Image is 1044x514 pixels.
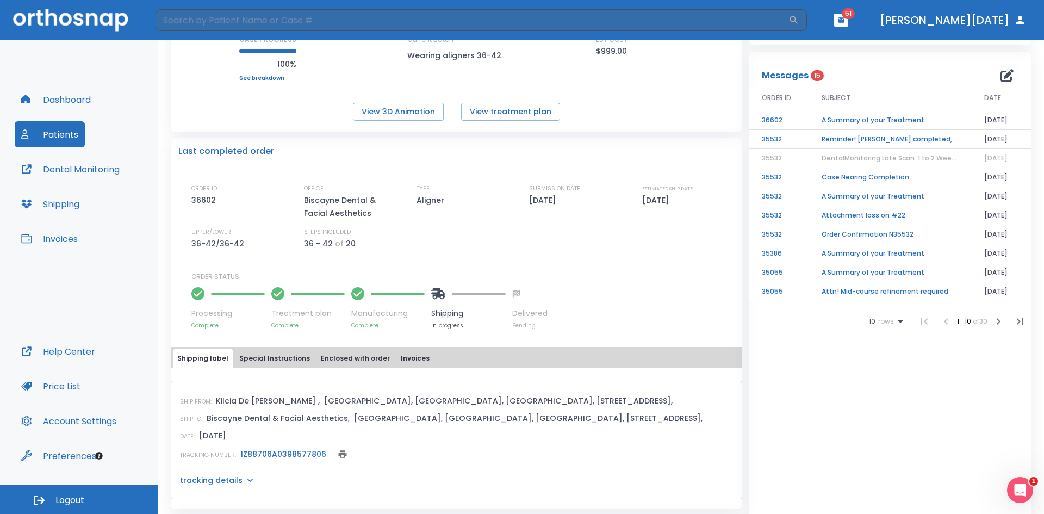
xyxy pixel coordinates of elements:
[417,194,448,207] p: Aligner
[749,130,809,149] td: 35532
[762,153,782,163] span: 35532
[971,111,1031,130] td: [DATE]
[822,93,850,103] span: SUBJECT
[55,494,84,506] span: Logout
[1029,477,1038,486] span: 1
[809,206,971,225] td: Attachment loss on #22
[749,282,809,301] td: 35055
[875,10,1031,30] button: [PERSON_NAME][DATE]
[749,168,809,187] td: 35532
[749,111,809,130] td: 36602
[512,321,548,330] p: Pending
[529,184,580,194] p: SUBMISSION DATE
[809,168,971,187] td: Case Nearing Completion
[431,321,506,330] p: In progress
[809,111,971,130] td: A Summary of your Treatment
[180,475,243,486] p: tracking details
[156,9,788,31] input: Search by Patient Name or Case #
[512,308,548,319] p: Delivered
[971,244,1031,263] td: [DATE]
[957,317,973,326] span: 1 - 10
[191,184,217,194] p: ORDER ID
[984,153,1008,163] span: [DATE]
[811,70,824,81] span: 15
[749,244,809,263] td: 35386
[191,227,231,237] p: UPPER/LOWER
[191,321,265,330] p: Complete
[15,373,87,399] button: Price List
[240,449,326,460] a: 1Z88706A0398577806
[271,321,345,330] p: Complete
[431,308,506,319] p: Shipping
[335,447,350,462] button: print
[809,244,971,263] td: A Summary of your Treatment
[304,237,333,250] p: 36 - 42
[335,237,344,250] p: of
[324,394,673,407] p: [GEOGRAPHIC_DATA], [GEOGRAPHIC_DATA], [GEOGRAPHIC_DATA], [STREET_ADDRESS],
[1007,477,1033,503] iframe: Intercom live chat
[809,225,971,244] td: Order Confirmation N35532
[971,168,1031,187] td: [DATE]
[396,349,434,368] button: Invoices
[15,443,103,469] button: Preferences
[642,194,673,207] p: [DATE]
[316,349,394,368] button: Enclosed with order
[207,412,350,425] p: Biscayne Dental & Facial Aesthetics,
[191,194,220,207] p: 36602
[984,93,1001,103] span: DATE
[15,191,86,217] button: Shipping
[809,263,971,282] td: A Summary of your Treatment
[822,153,1000,163] span: DentalMonitoring Late Scan: 1 to 2 Weeks Notification
[271,308,345,319] p: Treatment plan
[971,206,1031,225] td: [DATE]
[749,206,809,225] td: 35532
[191,237,248,250] p: 36-42/36-42
[13,9,128,31] img: Orthosnap
[809,282,971,301] td: Attn! Mid-course refinement required
[642,184,693,194] p: ESTIMATED SHIP DATE
[417,184,430,194] p: TYPE
[15,156,126,182] button: Dental Monitoring
[15,338,102,364] button: Help Center
[869,318,875,325] span: 10
[173,349,233,368] button: Shipping label
[235,349,314,368] button: Special Instructions
[180,450,236,460] p: TRACKING NUMBER:
[407,49,505,62] p: Wearing aligners 36-42
[180,414,202,424] p: SHIP TO:
[15,226,84,252] button: Invoices
[842,8,855,19] span: 51
[809,130,971,149] td: Reminder! [PERSON_NAME] completed, please assess final result!
[94,451,104,461] div: Tooltip anchor
[973,317,987,326] span: of 30
[15,121,85,147] a: Patients
[971,282,1031,301] td: [DATE]
[15,86,97,113] button: Dashboard
[971,130,1031,149] td: [DATE]
[809,187,971,206] td: A Summary of your Treatment
[875,318,894,325] span: rows
[749,225,809,244] td: 35532
[971,263,1031,282] td: [DATE]
[351,321,425,330] p: Complete
[971,187,1031,206] td: [DATE]
[351,308,425,319] p: Manufacturing
[239,75,296,82] a: See breakdown
[216,394,320,407] p: Kilcia De [PERSON_NAME] ,
[191,308,265,319] p: Processing
[346,237,356,250] p: 20
[749,263,809,282] td: 35055
[762,93,791,103] span: ORDER ID
[353,103,444,121] button: View 3D Animation
[180,397,212,407] p: SHIP FROM:
[596,45,627,58] p: $999.00
[180,432,195,442] p: DATE:
[178,145,274,158] p: Last completed order
[239,58,296,71] p: 100%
